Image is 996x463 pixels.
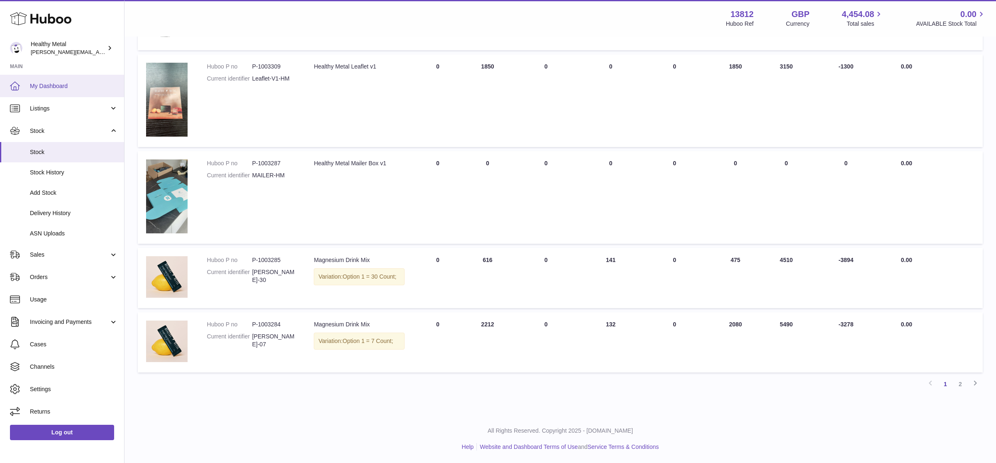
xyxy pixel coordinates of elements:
td: 0 [580,151,642,244]
td: 4510 [764,248,809,308]
span: My Dashboard [30,82,118,90]
td: 0 [413,151,463,244]
span: ASN Uploads [30,230,118,238]
span: 4,454.08 [842,9,874,20]
div: Healthy Metal [31,40,105,56]
span: 0.00 [901,160,912,167]
td: -3894 [809,248,883,308]
div: Healthy Metal Leaflet v1 [314,63,404,71]
td: 2080 [707,312,764,372]
a: Website and Dashboard Terms of Use [480,443,578,450]
span: Settings [30,385,118,393]
a: Log out [10,425,114,440]
a: 0.00 AVAILABLE Stock Total [916,9,986,28]
td: 141 [580,248,642,308]
td: 475 [707,248,764,308]
div: Currency [786,20,810,28]
dt: Huboo P no [207,159,252,167]
a: 4,454.08 Total sales [842,9,884,28]
a: 1 [938,377,953,392]
span: Stock [30,148,118,156]
span: 0 [673,63,676,70]
li: and [477,443,659,451]
dt: Current identifier [207,268,252,284]
span: Add Stock [30,189,118,197]
span: Cases [30,341,118,348]
td: 0 [513,312,580,372]
dt: Current identifier [207,333,252,348]
td: -3278 [809,312,883,372]
span: Delivery History [30,209,118,217]
span: Returns [30,408,118,416]
dd: Leaflet-V1-HM [252,75,297,83]
img: product image [146,256,188,298]
td: 0 [413,312,463,372]
td: 132 [580,312,642,372]
span: Invoicing and Payments [30,318,109,326]
a: Help [462,443,474,450]
td: 616 [463,248,513,308]
strong: 13812 [730,9,754,20]
span: Channels [30,363,118,371]
div: Magnesium Drink Mix [314,321,404,328]
td: 0 [463,151,513,244]
div: Magnesium Drink Mix [314,256,404,264]
span: Usage [30,296,118,304]
dt: Current identifier [207,75,252,83]
td: 0 [513,151,580,244]
a: Service Terms & Conditions [588,443,659,450]
span: Total sales [847,20,884,28]
span: 0.00 [901,321,912,328]
td: 5490 [764,312,809,372]
div: Healthy Metal Mailer Box v1 [314,159,404,167]
dd: MAILER-HM [252,171,297,179]
span: 0 [673,257,676,263]
dd: [PERSON_NAME]-07 [252,333,297,348]
span: 0 [673,321,676,328]
td: 1850 [463,54,513,147]
td: 0 [580,54,642,147]
img: product image [146,159,188,233]
td: -1300 [809,54,883,147]
td: 3150 [764,54,809,147]
span: Orders [30,273,109,281]
span: AVAILABLE Stock Total [916,20,986,28]
span: 0 [673,160,676,167]
td: 2212 [463,312,513,372]
img: jose@healthy-metal.com [10,42,22,54]
dt: Huboo P no [207,256,252,264]
td: 0 [413,248,463,308]
img: product image [146,63,188,137]
dd: P-1003284 [252,321,297,328]
dt: Current identifier [207,171,252,179]
td: 0 [707,151,764,244]
dd: [PERSON_NAME]-30 [252,268,297,284]
td: 0 [513,54,580,147]
td: 1850 [707,54,764,147]
span: 0.00 [960,9,976,20]
span: [PERSON_NAME][EMAIL_ADDRESS][DOMAIN_NAME] [31,49,166,55]
span: Stock History [30,169,118,176]
dt: Huboo P no [207,321,252,328]
td: 0 [413,54,463,147]
dd: P-1003287 [252,159,297,167]
td: 0 [809,151,883,244]
dt: Huboo P no [207,63,252,71]
div: Variation: [314,268,404,285]
span: 0.00 [901,63,912,70]
span: Option 1 = 30 Count; [343,273,397,280]
span: Sales [30,251,109,259]
td: 0 [513,248,580,308]
span: Stock [30,127,109,135]
p: All Rights Reserved. Copyright 2025 - [DOMAIN_NAME] [131,427,989,435]
span: 0.00 [901,257,912,263]
dd: P-1003285 [252,256,297,264]
div: Variation: [314,333,404,350]
img: product image [146,321,188,362]
strong: GBP [791,9,809,20]
span: Listings [30,105,109,113]
dd: P-1003309 [252,63,297,71]
div: Huboo Ref [726,20,754,28]
a: 2 [953,377,968,392]
td: 0 [764,151,809,244]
